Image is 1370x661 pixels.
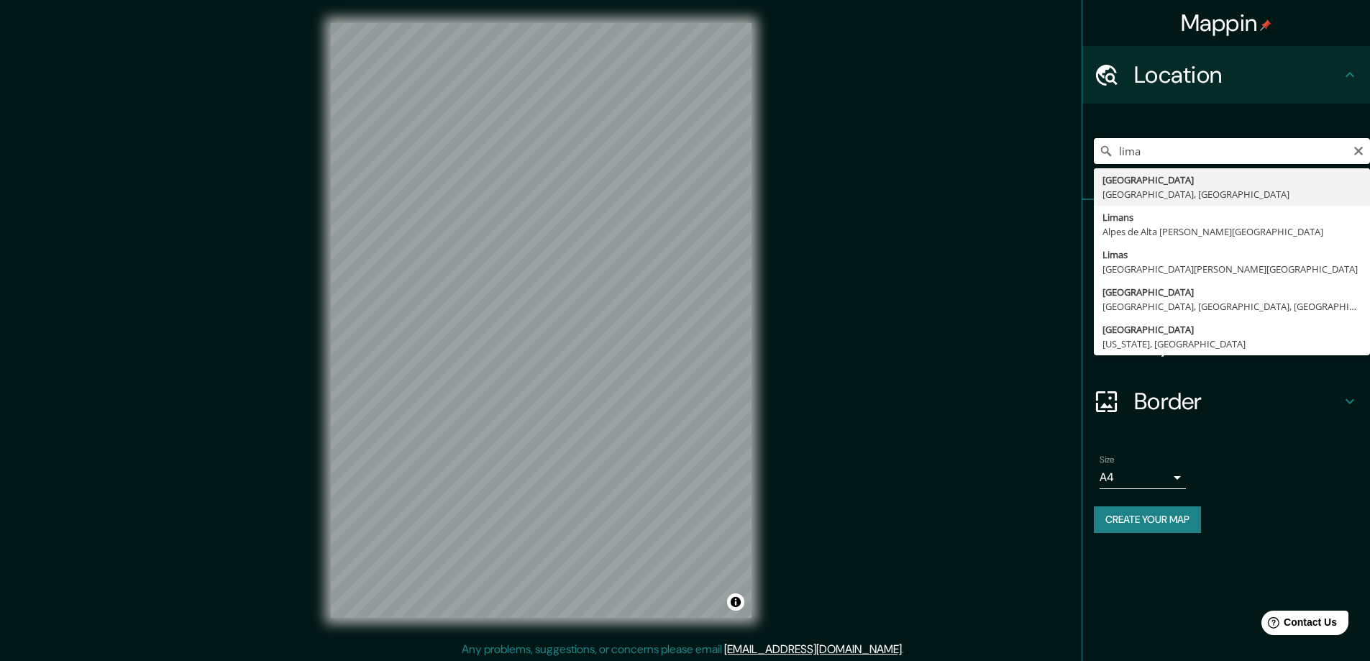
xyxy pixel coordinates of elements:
a: [EMAIL_ADDRESS][DOMAIN_NAME] [724,642,902,657]
button: Create your map [1094,506,1201,533]
h4: Location [1134,60,1341,89]
div: Limas [1102,247,1361,262]
button: Toggle attribution [727,593,744,611]
div: Layout [1082,315,1370,373]
div: Style [1082,257,1370,315]
div: [US_STATE], [GEOGRAPHIC_DATA] [1102,337,1361,351]
h4: Mappin [1181,9,1272,37]
p: Any problems, suggestions, or concerns please email . [462,641,904,658]
div: Border [1082,373,1370,430]
h4: Layout [1134,329,1341,358]
div: [GEOGRAPHIC_DATA] [1102,173,1361,187]
div: Location [1082,46,1370,104]
div: [GEOGRAPHIC_DATA] [1102,322,1361,337]
div: A4 [1100,466,1186,489]
div: [GEOGRAPHIC_DATA], [GEOGRAPHIC_DATA], [GEOGRAPHIC_DATA] [1102,299,1361,314]
button: Clear [1353,143,1364,157]
div: [GEOGRAPHIC_DATA][PERSON_NAME][GEOGRAPHIC_DATA] [1102,262,1361,276]
canvas: Map [331,23,752,618]
div: . [906,641,909,658]
iframe: Help widget launcher [1242,605,1354,645]
div: Limans [1102,210,1361,224]
div: [GEOGRAPHIC_DATA] [1102,285,1361,299]
label: Size [1100,454,1115,466]
div: Alpes de Alta [PERSON_NAME][GEOGRAPHIC_DATA] [1102,224,1361,239]
h4: Border [1134,387,1341,416]
div: [GEOGRAPHIC_DATA], [GEOGRAPHIC_DATA] [1102,187,1361,201]
div: . [904,641,906,658]
div: Pins [1082,200,1370,257]
input: Pick your city or area [1094,138,1370,164]
img: pin-icon.png [1260,19,1271,31]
